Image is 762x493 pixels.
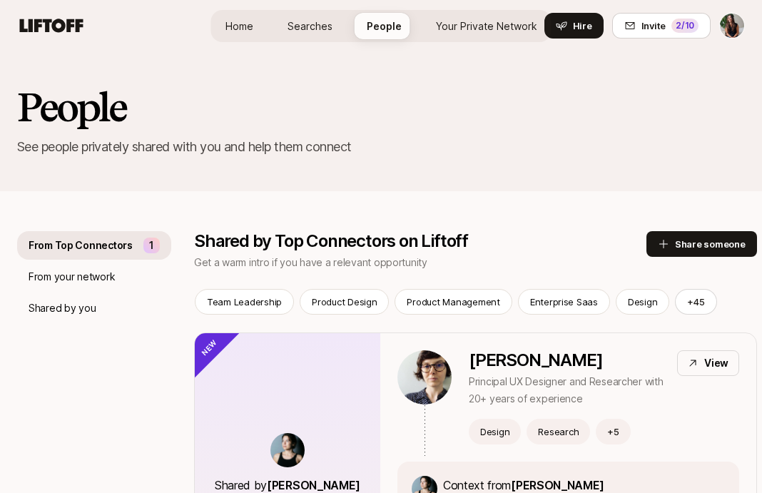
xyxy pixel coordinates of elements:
[612,13,711,39] button: Invite2/10
[469,350,666,370] p: [PERSON_NAME]
[214,13,265,39] a: Home
[17,86,745,128] h2: People
[355,13,413,39] a: People
[17,137,745,157] p: See people privately shared with you and help them connect
[276,13,344,39] a: Searches
[288,19,332,34] span: Searches
[425,13,549,39] a: Your Private Network
[397,350,452,405] img: 0b965891_4116_474f_af89_6433edd974dd.jpg
[207,295,282,309] p: Team Leadership
[194,231,646,251] p: Shared by Top Connectors on Liftoff
[538,425,579,439] p: Research
[646,231,757,257] button: Share someone
[641,19,666,33] span: Invite
[628,295,657,309] p: Design
[573,19,592,33] span: Hire
[720,14,744,38] img: Ciara Cornette
[480,425,509,439] p: Design
[225,19,253,34] span: Home
[675,289,716,315] button: +45
[312,295,377,309] p: Product Design
[29,300,96,317] p: Shared by you
[29,268,115,285] p: From your network
[367,19,402,34] span: People
[29,237,133,254] p: From Top Connectors
[194,254,646,271] p: Get a warm intro if you have a relevant opportunity
[719,13,745,39] button: Ciara Cornette
[149,237,154,254] p: 1
[671,19,698,33] div: 2 /10
[267,478,360,492] span: [PERSON_NAME]
[407,295,499,309] p: Product Management
[270,433,305,467] img: 539a6eb7_bc0e_4fa2_8ad9_ee091919e8d1.jpg
[596,419,631,444] button: +5
[469,373,666,407] p: Principal UX Designer and Researcher with 20+ years of experience
[544,13,604,39] button: Hire
[704,355,728,372] p: View
[511,478,604,492] span: [PERSON_NAME]
[436,19,537,34] span: Your Private Network
[171,309,241,380] div: New
[530,295,598,309] p: Enterprise Saas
